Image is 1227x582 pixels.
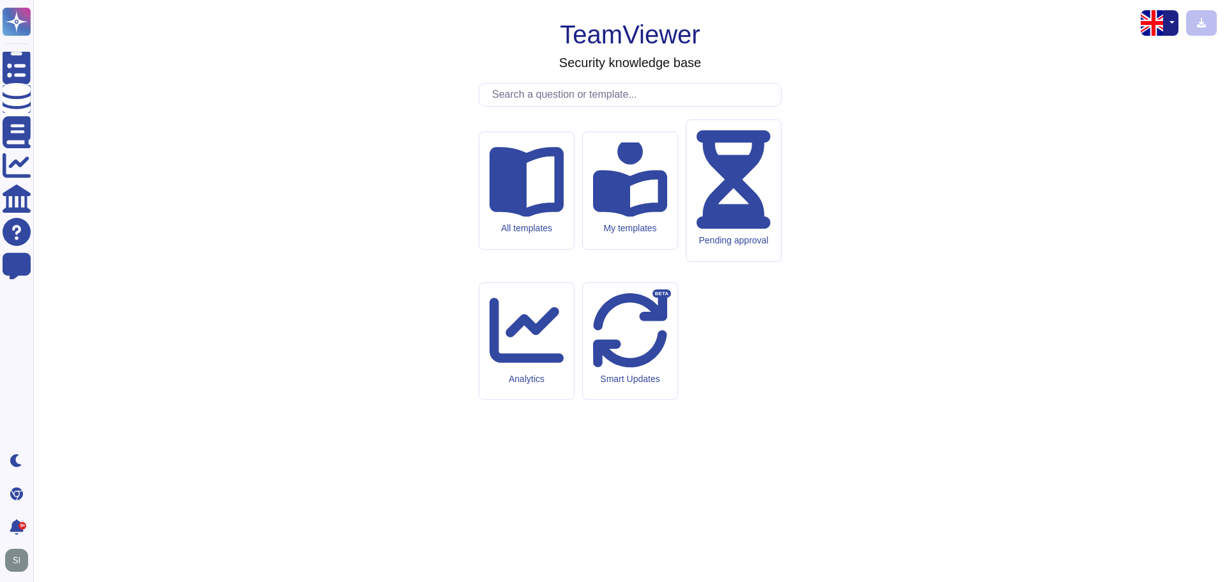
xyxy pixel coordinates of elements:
img: en [1141,10,1166,36]
div: Pending approval [697,235,771,246]
button: user [3,546,37,574]
div: All templates [490,223,564,234]
div: Analytics [490,374,564,385]
div: 9+ [19,522,26,530]
img: user [5,549,28,572]
input: Search a question or template... [486,84,781,106]
h3: Security knowledge base [559,55,701,70]
h1: TeamViewer [560,19,700,50]
div: My templates [593,223,667,234]
div: Smart Updates [593,374,667,385]
div: BETA [652,289,671,298]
